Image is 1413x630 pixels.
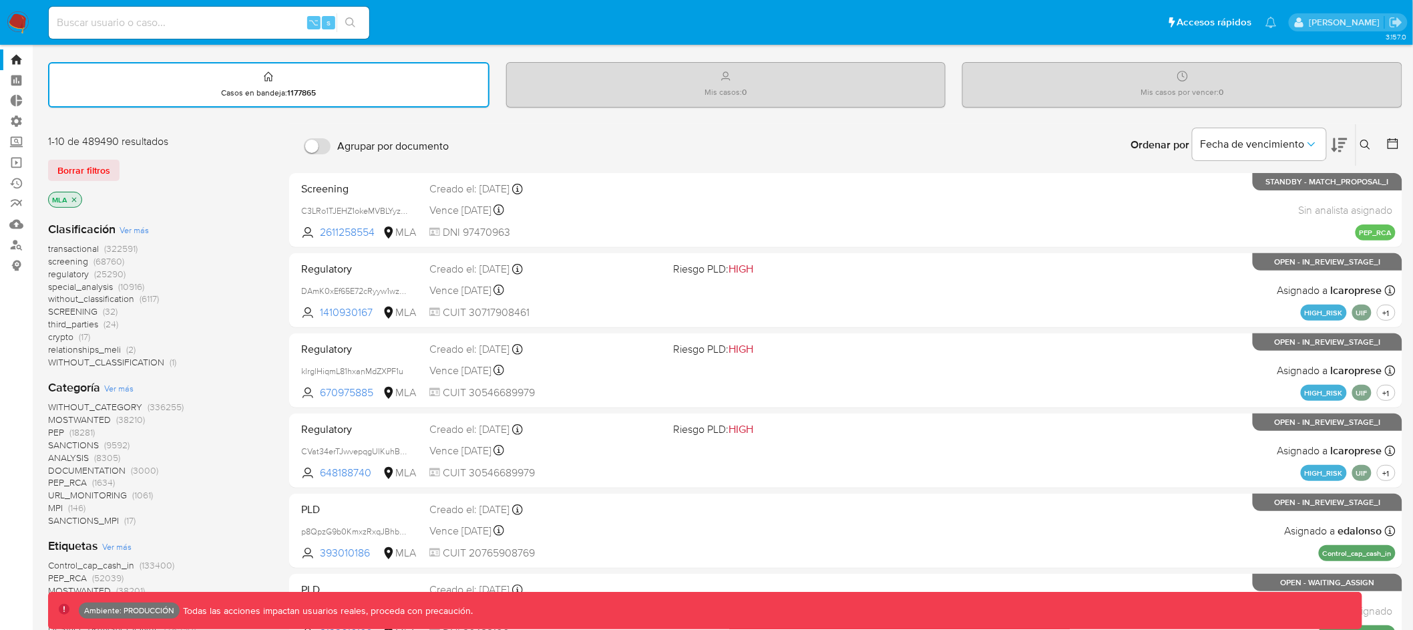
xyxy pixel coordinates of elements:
[49,14,369,31] input: Buscar usuario o caso...
[180,605,473,617] p: Todas las acciones impactan usuarios reales, proceda con precaución.
[1309,16,1384,29] p: diego.assum@mercadolibre.com
[1386,31,1406,42] span: 3.157.0
[1265,17,1277,28] a: Notificaciones
[327,16,331,29] span: s
[1177,15,1252,29] span: Accesos rápidos
[1389,15,1403,29] a: Salir
[337,13,364,32] button: search-icon
[84,608,174,613] p: Ambiente: PRODUCCIÓN
[309,16,319,29] span: ⌥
